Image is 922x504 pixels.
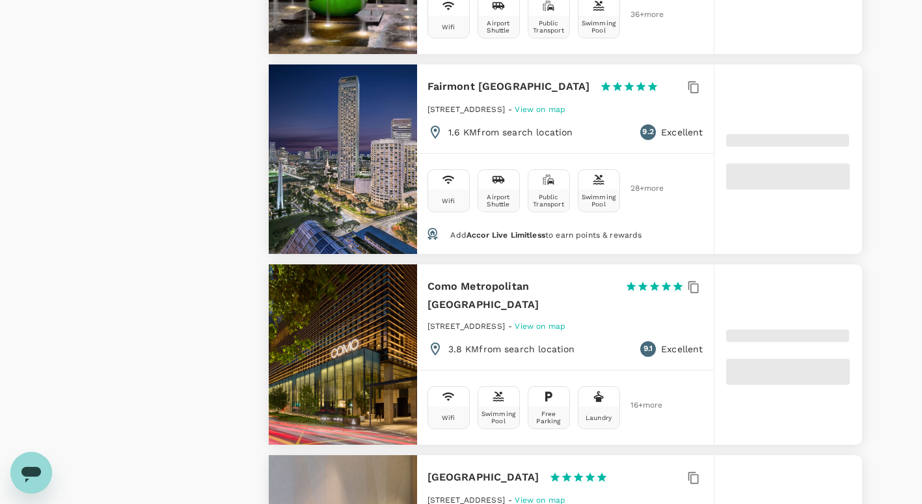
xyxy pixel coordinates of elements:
div: Free Parking [531,410,567,425]
div: Public Transport [531,20,567,34]
span: 28 + more [630,184,650,193]
div: Swimming Pool [581,20,617,34]
div: Wifi [442,414,455,421]
span: 9.2 [642,126,653,139]
span: 16 + more [630,401,650,410]
div: Laundry [586,414,612,421]
p: Excellent [661,126,703,139]
a: View on map [515,104,565,114]
span: View on map [515,322,565,331]
span: [STREET_ADDRESS] [427,105,505,114]
span: View on map [515,105,565,114]
h6: Como Metropolitan [GEOGRAPHIC_DATA] [427,277,615,314]
div: Public Transport [531,193,567,208]
div: Swimming Pool [581,193,617,208]
span: 9.1 [644,343,653,356]
span: [STREET_ADDRESS] [427,322,505,331]
div: Airport Shuttle [481,20,517,34]
p: Excellent [661,343,703,356]
p: 1.6 KM from search location [448,126,573,139]
div: Wifi [442,23,455,31]
div: Wifi [442,197,455,204]
p: 3.8 KM from search location [448,343,575,356]
h6: Fairmont [GEOGRAPHIC_DATA] [427,77,590,96]
span: Accor Live Limitless [467,231,545,240]
div: Airport Shuttle [481,193,517,208]
span: Add to earn points & rewards [450,231,642,240]
h6: [GEOGRAPHIC_DATA] [427,468,539,486]
span: - [508,105,515,114]
div: Swimming Pool [481,410,517,425]
span: - [508,322,515,331]
span: 36 + more [630,10,650,19]
iframe: Button to launch messaging window [10,452,52,494]
a: View on map [515,320,565,331]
